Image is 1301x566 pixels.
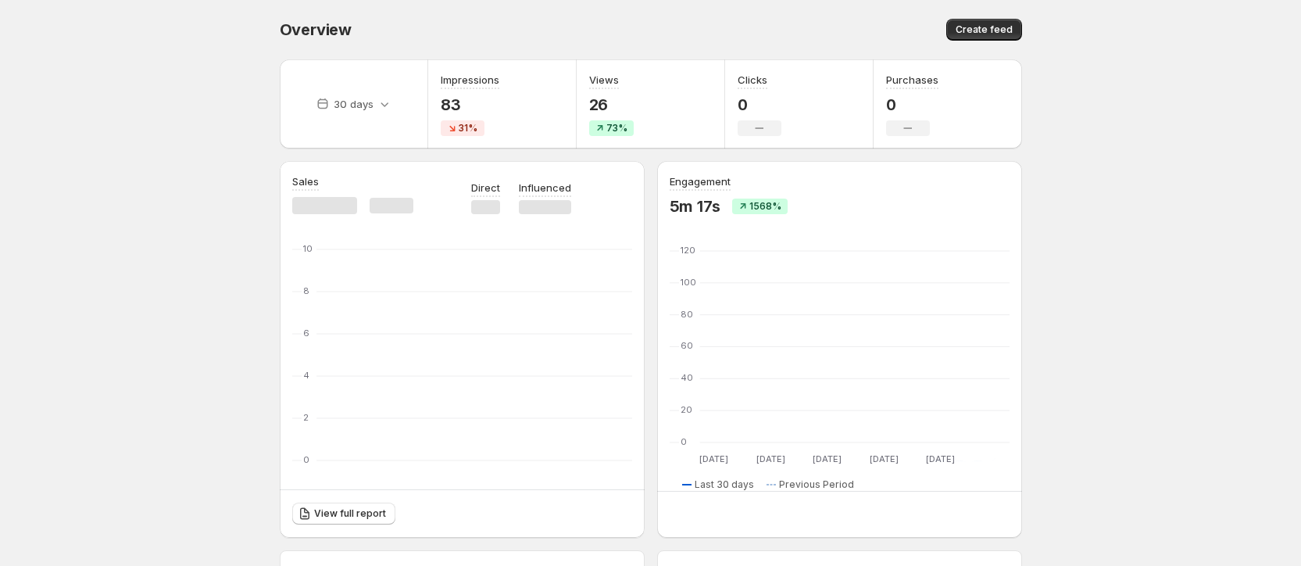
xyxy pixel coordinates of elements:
[681,340,693,351] text: 60
[471,180,500,195] p: Direct
[738,72,767,88] h3: Clicks
[314,507,386,520] span: View full report
[779,478,854,491] span: Previous Period
[681,436,687,447] text: 0
[606,122,627,134] span: 73%
[699,453,728,464] text: [DATE]
[681,372,693,383] text: 40
[670,174,731,189] h3: Engagement
[956,23,1013,36] span: Create feed
[280,20,352,39] span: Overview
[681,404,692,415] text: 20
[886,72,938,88] h3: Purchases
[589,72,619,88] h3: Views
[303,328,309,339] text: 6
[869,453,898,464] text: [DATE]
[519,180,571,195] p: Influenced
[926,453,955,464] text: [DATE]
[303,370,309,381] text: 4
[681,277,696,288] text: 100
[292,174,319,189] h3: Sales
[681,309,693,320] text: 80
[738,95,781,114] p: 0
[334,96,374,112] p: 30 days
[292,503,395,525] a: View full report
[946,19,1022,41] button: Create feed
[756,453,785,464] text: [DATE]
[886,95,938,114] p: 0
[441,72,499,88] h3: Impressions
[695,478,754,491] span: Last 30 days
[681,245,695,256] text: 120
[459,122,477,134] span: 31%
[670,197,720,216] p: 5m 17s
[441,95,499,114] p: 83
[303,412,309,423] text: 2
[303,454,309,465] text: 0
[303,285,309,296] text: 8
[813,453,842,464] text: [DATE]
[589,95,634,114] p: 26
[303,243,313,254] text: 10
[749,200,781,213] span: 1568%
